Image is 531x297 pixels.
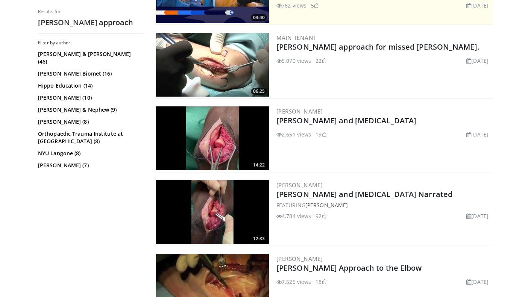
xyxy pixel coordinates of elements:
li: [DATE] [466,57,489,65]
li: 5 [311,2,319,9]
span: 14:22 [251,162,267,168]
h2: [PERSON_NAME] approach [38,18,143,27]
a: [PERSON_NAME] (10) [38,94,141,102]
li: 19 [316,130,326,138]
li: 5,070 views [276,57,311,65]
a: [PERSON_NAME] [276,108,323,115]
li: [DATE] [466,212,489,220]
a: [PERSON_NAME] Approach to the Elbow [276,263,422,273]
img: c5f32f46-a078-40d3-860e-f7c6f47c8bbf.300x170_q85_crop-smart_upscale.jpg [156,106,269,170]
li: 762 views [276,2,306,9]
span: 06:25 [251,88,267,95]
span: 03:40 [251,14,267,21]
a: [PERSON_NAME] Biomet (16) [38,70,141,77]
a: [PERSON_NAME] [276,255,323,262]
h3: Filter by author: [38,40,143,46]
a: [PERSON_NAME] and [MEDICAL_DATA] Narrated [276,189,452,199]
a: [PERSON_NAME] & Nephew (9) [38,106,141,114]
div: FEATURING [276,201,492,209]
a: [PERSON_NAME] [305,202,348,209]
a: 14:22 [156,106,269,170]
a: Orthopaedic Trauma Institute at [GEOGRAPHIC_DATA] (8) [38,130,141,145]
a: [PERSON_NAME] (7) [38,162,141,169]
img: 53c023d8-11e0-425b-812e-3a26f8672ef8.300x170_q85_crop-smart_upscale.jpg [156,180,269,244]
a: [PERSON_NAME] and [MEDICAL_DATA] [276,115,416,126]
li: 7,525 views [276,278,311,286]
li: 4,784 views [276,212,311,220]
a: Main Tenant [276,34,316,41]
img: b77becc4-f324-4637-b5fa-3bc525f3f508.300x170_q85_crop-smart_upscale.jpg [156,33,269,97]
li: 2,651 views [276,130,311,138]
a: [PERSON_NAME] & [PERSON_NAME] (46) [38,50,141,65]
li: [DATE] [466,278,489,286]
a: [PERSON_NAME] (8) [38,118,141,126]
li: 22 [316,57,326,65]
p: Results for: [38,9,143,15]
li: [DATE] [466,2,489,9]
li: 92 [316,212,326,220]
a: 06:25 [156,33,269,97]
a: 12:33 [156,180,269,244]
a: Hippo Education (14) [38,82,141,89]
li: [DATE] [466,130,489,138]
span: 12:33 [251,235,267,242]
li: 18 [316,278,326,286]
a: [PERSON_NAME] [276,181,323,189]
a: NYU Langone (8) [38,150,141,157]
a: [PERSON_NAME] approach for missed [PERSON_NAME]. [276,42,479,52]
